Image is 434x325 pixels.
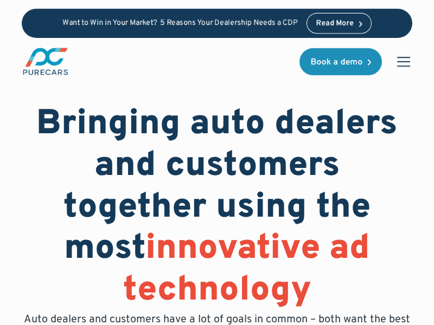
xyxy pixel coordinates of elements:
a: Read More [307,13,372,34]
h1: Bringing auto dealers and customers together using the most [22,104,412,312]
a: main [22,47,69,76]
img: purecars logo [22,47,69,76]
div: Read More [316,20,354,28]
div: menu [391,49,412,75]
div: Book a demo [310,58,362,67]
span: innovative ad technology [123,227,371,313]
a: Book a demo [299,48,382,75]
p: Want to Win in Your Market? 5 Reasons Your Dealership Needs a CDP [62,19,298,28]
